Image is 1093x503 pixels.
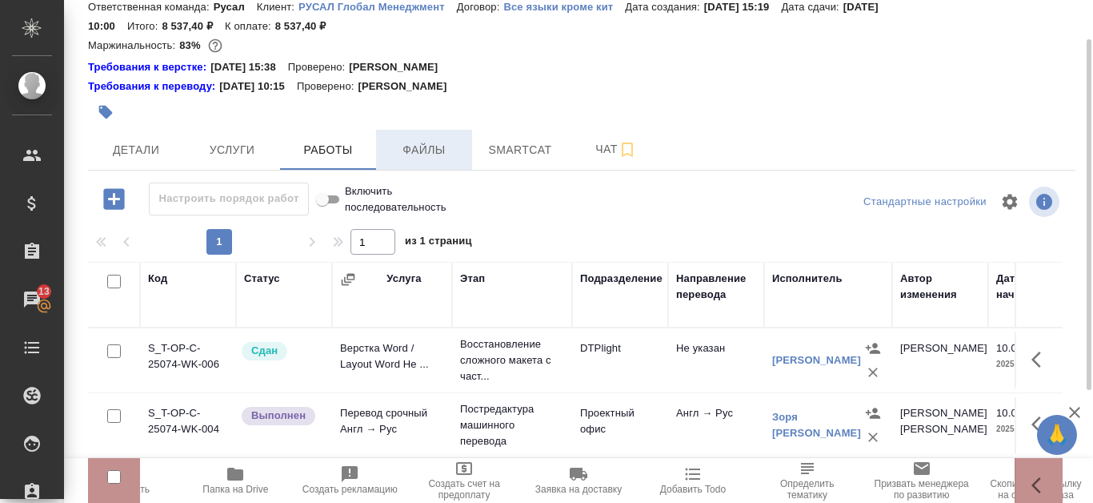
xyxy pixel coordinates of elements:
button: 1225.79 RUB; [205,35,226,56]
p: 2025 [996,421,1060,437]
p: 2025 [996,356,1060,372]
div: Нажми, чтобы открыть папку с инструкцией [88,59,210,75]
td: Перевод срочный Англ → Рус [332,397,452,453]
p: 83% [179,39,204,51]
span: Услуги [194,140,270,160]
td: S_T-OP-C-25074-WK-006 [140,332,236,388]
p: Итого: [127,20,162,32]
span: Настроить таблицу [991,183,1029,221]
span: Скопировать ссылку на оценку заказа [988,478,1083,501]
p: Русал [214,1,257,13]
div: Код [148,271,167,287]
button: Здесь прячутся важные кнопки [1022,340,1060,379]
div: Подразделение [580,271,663,287]
span: Работы [290,140,366,160]
div: Этап [460,271,485,287]
span: Добавить Todo [660,484,726,495]
p: К оплате: [225,20,275,32]
div: Нажми, чтобы открыть папку с инструкцией [88,78,219,95]
span: Детали [98,140,174,160]
p: 8 537,40 ₽ [162,20,225,32]
p: Постредактура машинного перевода [460,401,564,449]
div: Исполнитель [772,271,843,287]
p: Маржинальность: [88,39,179,51]
p: Сдан [251,343,278,359]
a: 13 [4,280,60,320]
span: Создать рекламацию [302,484,398,495]
a: [PERSON_NAME] [772,354,861,366]
span: Включить последовательность [345,183,446,215]
p: РУСАЛ Глобал Менеджмент [298,1,457,13]
a: Зоря [PERSON_NAME] [772,411,861,439]
span: Создать счет на предоплату [417,478,512,501]
p: Дата создания: [625,1,703,13]
div: Услуга [386,271,421,287]
span: Файлы [386,140,462,160]
button: Сгруппировать [340,272,356,288]
div: Дата начала [996,271,1060,303]
p: 10.09, [996,342,1026,354]
span: Smartcat [482,140,559,160]
button: Назначить [861,336,885,360]
p: 8 537,40 ₽ [275,20,338,32]
p: Выполнен [251,408,306,424]
div: Менеджер проверил работу исполнителя, передает ее на следующий этап [240,340,324,362]
button: Удалить [861,425,885,449]
span: 🙏 [1043,418,1071,452]
p: 10.09, [996,407,1026,419]
td: Проектный офис [572,397,668,453]
button: Папка на Drive [178,458,293,503]
button: Создать счет на предоплату [407,458,522,503]
button: 🙏 [1037,415,1077,455]
p: Ответственная команда: [88,1,214,13]
span: Определить тематику [759,478,855,501]
p: Проверено: [288,59,350,75]
button: Заявка на доставку [522,458,636,503]
button: Пересчитать [64,458,178,503]
p: Все языки кроме кит [503,1,625,13]
button: Создать рекламацию [293,458,407,503]
td: Не указан [668,332,764,388]
button: Скопировать ссылку на оценку заказа [979,458,1093,503]
div: split button [859,190,991,215]
p: [PERSON_NAME] [358,78,458,95]
span: Посмотреть информацию [1029,187,1063,217]
button: Назначить [861,401,885,425]
span: Папка на Drive [202,484,268,495]
span: 13 [29,284,59,300]
p: Договор: [457,1,504,13]
td: [PERSON_NAME] [892,332,988,388]
p: Дата сдачи: [781,1,843,13]
td: Англ → Рус [668,397,764,453]
td: [PERSON_NAME] [PERSON_NAME] [892,397,988,453]
span: Заявка на доставку [535,484,622,495]
p: [DATE] 15:38 [210,59,288,75]
td: S_T-OP-C-25074-WK-004 [140,397,236,453]
p: Проверено: [297,78,358,95]
span: Призвать менеджера по развитию [874,478,969,501]
button: Добавить работу [92,183,136,215]
button: Здесь прячутся важные кнопки [1022,405,1060,444]
p: Восстановление сложного макета с част... [460,336,564,384]
p: Клиент: [257,1,298,13]
a: Требования к верстке: [88,59,210,75]
button: Удалить [861,360,885,384]
p: [DATE] 10:15 [219,78,297,95]
div: Исполнитель завершил работу [240,405,324,427]
p: [DATE] 15:19 [704,1,782,13]
div: Статус [244,271,280,287]
div: Направление перевода [676,271,756,303]
button: Добавить Todo [635,458,750,503]
p: [PERSON_NAME] [349,59,450,75]
span: из 1 страниц [405,231,472,255]
button: Призвать менеджера по развитию [864,458,979,503]
svg: Подписаться [618,140,637,159]
td: Верстка Word / Layout Word Не ... [332,332,452,388]
button: Определить тематику [750,458,864,503]
a: Требования к переводу: [88,78,219,95]
td: DTPlight [572,332,668,388]
div: Автор изменения [900,271,980,303]
button: Добавить тэг [88,95,123,130]
span: Чат [578,139,655,159]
